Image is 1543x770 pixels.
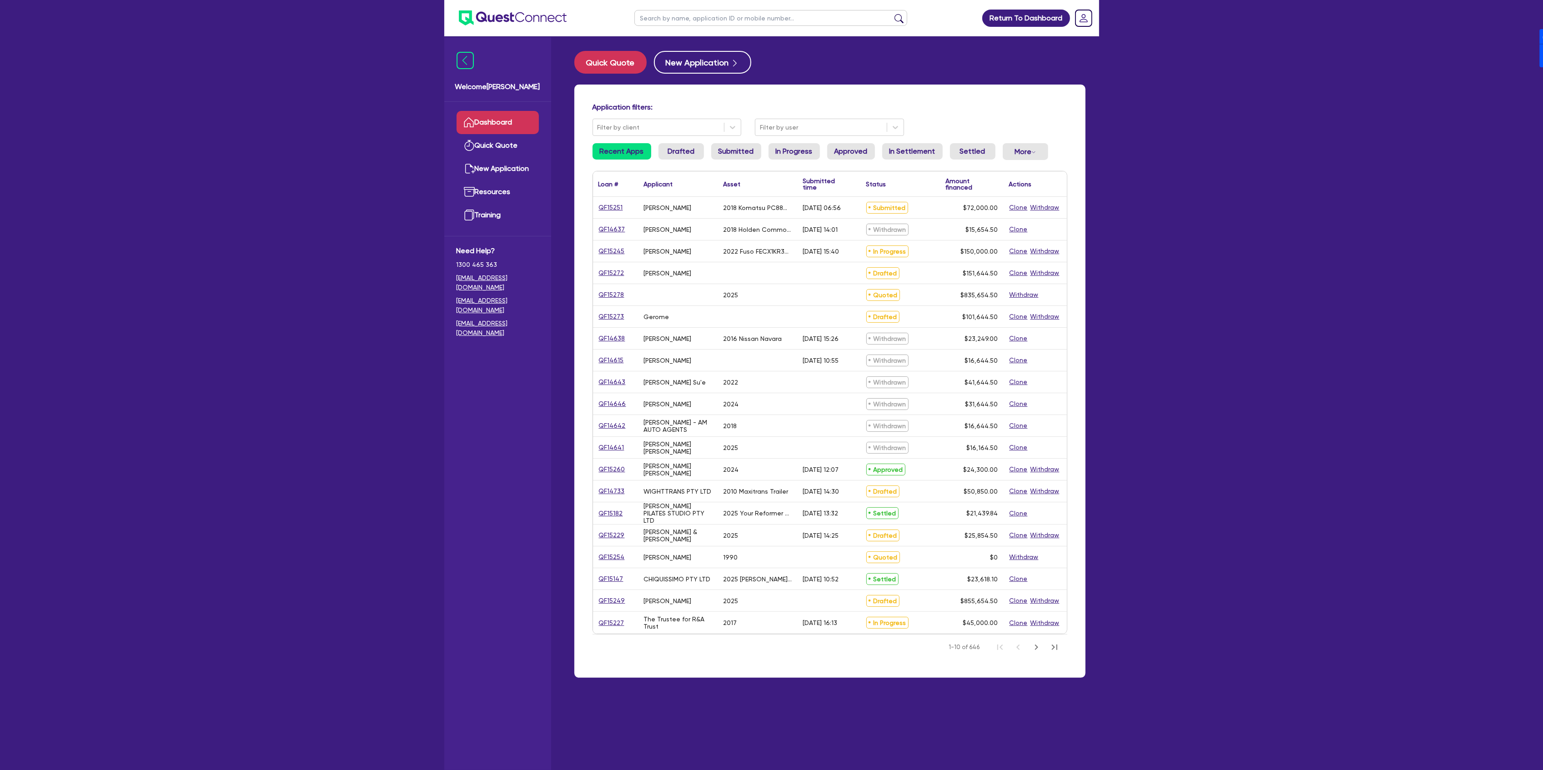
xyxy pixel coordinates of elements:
[946,178,998,190] div: Amount financed
[967,510,998,517] span: $21,439.84
[1030,530,1060,540] button: Withdraw
[1009,595,1028,606] button: Clone
[724,510,792,517] div: 2025 Your Reformer Envey
[644,488,712,495] div: WIGHTTRANS PTY LTD
[803,357,839,364] div: [DATE] 10:55
[598,333,626,344] a: QF14638
[965,357,998,364] span: $16,644.50
[991,638,1009,656] button: First Page
[866,530,900,541] span: Drafted
[803,178,847,190] div: Submitted time
[803,532,839,539] div: [DATE] 14:25
[644,226,692,233] div: [PERSON_NAME]
[598,202,623,213] a: QF15251
[1009,311,1028,322] button: Clone
[464,210,475,220] img: training
[866,464,905,475] span: Approved
[866,311,900,323] span: Drafted
[724,422,737,430] div: 2018
[711,143,761,160] a: Submitted
[574,51,654,74] a: Quick Quote
[644,181,673,187] div: Applicant
[724,466,739,473] div: 2024
[658,143,704,160] a: Drafted
[803,619,838,626] div: [DATE] 16:13
[965,335,998,342] span: $23,249.00
[1009,355,1028,365] button: Clone
[644,597,692,605] div: [PERSON_NAME]
[866,398,909,410] span: Withdrawn
[966,226,998,233] span: $15,654.50
[803,204,841,211] div: [DATE] 06:56
[866,420,909,432] span: Withdrawn
[598,268,625,278] a: QF15272
[965,400,998,408] span: $31,644.50
[1009,333,1028,344] button: Clone
[598,246,625,256] a: QF15245
[803,226,838,233] div: [DATE] 14:01
[598,399,627,409] a: QF14646
[724,400,739,408] div: 2024
[457,273,539,292] a: [EMAIL_ADDRESS][DOMAIN_NAME]
[866,376,909,388] span: Withdrawn
[964,204,998,211] span: $72,000.00
[644,575,711,583] div: CHIQUISSIMO PTY LTD
[964,466,998,473] span: $24,300.00
[990,554,998,561] span: $0
[866,333,909,345] span: Withdrawn
[965,379,998,386] span: $41,644.50
[574,51,647,74] button: Quick Quote
[803,466,839,473] div: [DATE] 12:07
[963,270,998,277] span: $151,644.50
[457,245,539,256] span: Need Help?
[961,248,998,255] span: $150,000.00
[455,81,540,92] span: Welcome [PERSON_NAME]
[724,488,789,495] div: 2010 Maxitrans Trailer
[1009,574,1028,584] button: Clone
[1009,246,1028,256] button: Clone
[866,355,909,366] span: Withdrawn
[598,420,626,431] a: QF14642
[803,510,839,517] div: [DATE] 13:32
[598,355,624,365] a: QF14615
[961,597,998,605] span: $855,654.50
[644,528,713,543] div: [PERSON_NAME] & [PERSON_NAME]
[654,51,751,74] a: New Application
[1030,464,1060,475] button: Withdraw
[457,134,539,157] a: Quick Quote
[866,224,909,235] span: Withdrawn
[724,532,739,539] div: 2025
[598,181,618,187] div: Loan #
[1009,268,1028,278] button: Clone
[803,575,839,583] div: [DATE] 10:52
[963,619,998,626] span: $45,000.00
[882,143,943,160] a: In Settlement
[724,291,739,299] div: 2025
[724,575,792,583] div: 2025 [PERSON_NAME] Platinum Plasma Pen and Apilus Senior 3G
[866,595,900,607] span: Drafted
[866,245,909,257] span: In Progress
[724,444,739,451] div: 2025
[1030,311,1060,322] button: Withdraw
[644,313,669,320] div: Gerome
[866,202,908,214] span: Submitted
[464,140,475,151] img: quick-quote
[457,52,474,69] img: icon-menu-close
[644,357,692,364] div: [PERSON_NAME]
[644,615,713,630] div: The Trustee for R&A Trust
[866,617,909,629] span: In Progress
[1009,399,1028,409] button: Clone
[866,181,886,187] div: Status
[1009,508,1028,519] button: Clone
[1045,638,1064,656] button: Last Page
[949,643,980,652] span: 1-10 of 646
[457,111,539,134] a: Dashboard
[1009,638,1027,656] button: Previous Page
[598,574,624,584] a: QF15147
[724,226,792,233] div: 2018 Holden Commodore
[1009,552,1039,562] button: Withdraw
[1030,202,1060,213] button: Withdraw
[598,290,625,300] a: QF15278
[644,248,692,255] div: [PERSON_NAME]
[1009,464,1028,475] button: Clone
